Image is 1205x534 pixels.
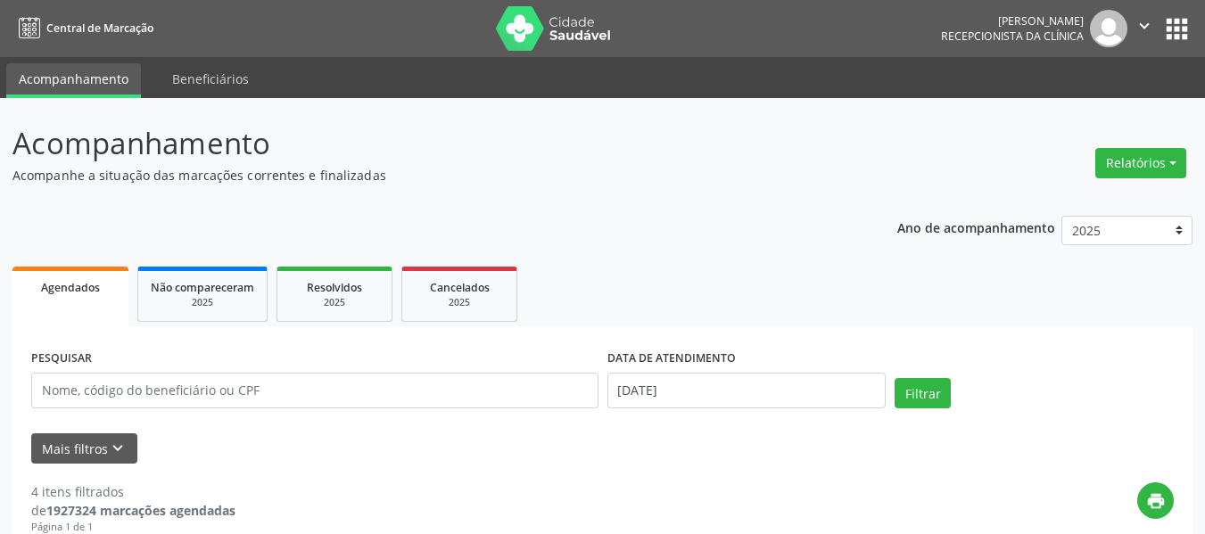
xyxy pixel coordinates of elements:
[12,13,153,43] a: Central de Marcação
[151,296,254,309] div: 2025
[160,63,261,94] a: Beneficiários
[941,13,1084,29] div: [PERSON_NAME]
[941,29,1084,44] span: Recepcionista da clínica
[1095,148,1186,178] button: Relatórios
[307,280,362,295] span: Resolvidos
[31,373,598,408] input: Nome, código do beneficiário ou CPF
[151,280,254,295] span: Não compareceram
[1161,13,1193,45] button: apps
[12,121,838,166] p: Acompanhamento
[1135,16,1154,36] i: 
[290,296,379,309] div: 2025
[607,373,887,408] input: Selecione um intervalo
[6,63,141,98] a: Acompanhamento
[41,280,100,295] span: Agendados
[430,280,490,295] span: Cancelados
[31,345,92,373] label: PESQUISAR
[607,345,736,373] label: DATA DE ATENDIMENTO
[108,439,128,458] i: keyboard_arrow_down
[1127,10,1161,47] button: 
[46,502,235,519] strong: 1927324 marcações agendadas
[415,296,504,309] div: 2025
[897,216,1055,238] p: Ano de acompanhamento
[31,482,235,501] div: 4 itens filtrados
[1146,491,1166,511] i: print
[1137,482,1174,519] button: print
[1090,10,1127,47] img: img
[46,21,153,36] span: Central de Marcação
[12,166,838,185] p: Acompanhe a situação das marcações correntes e finalizadas
[895,378,951,408] button: Filtrar
[31,433,137,464] button: Mais filtroskeyboard_arrow_down
[31,501,235,520] div: de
